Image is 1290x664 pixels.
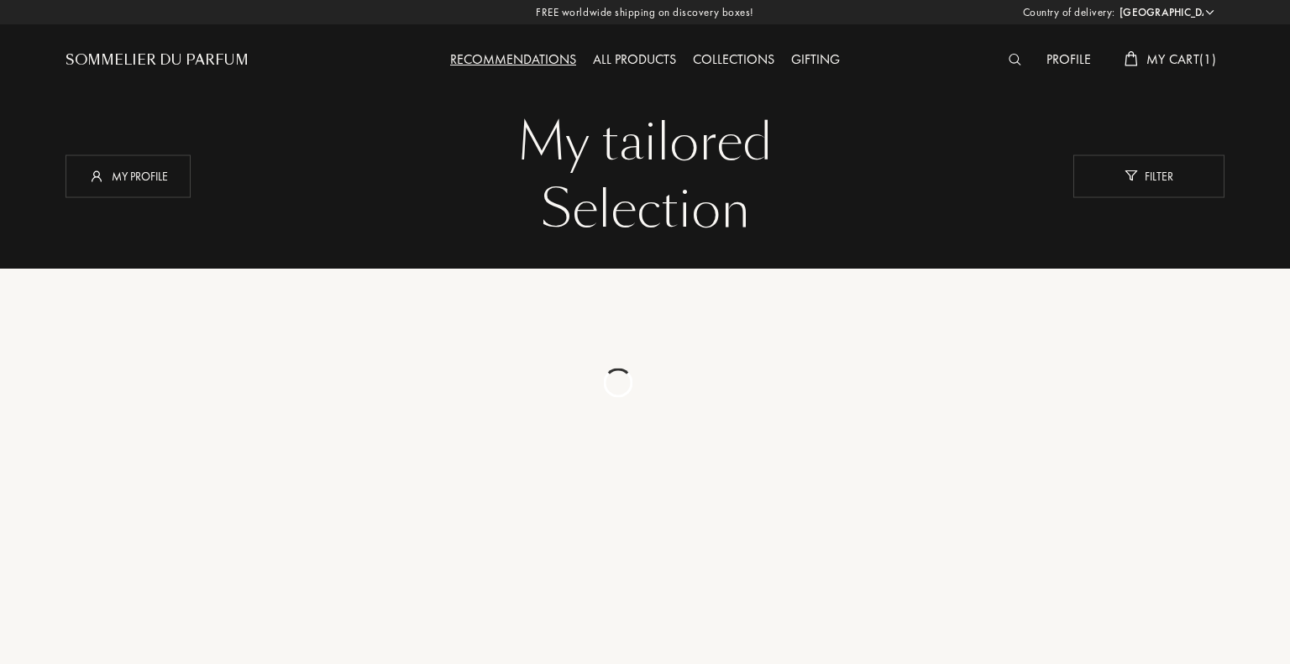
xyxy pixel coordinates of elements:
[1125,170,1137,181] img: new_filter_w.svg
[783,50,848,68] a: Gifting
[1125,51,1138,66] img: cart_white.svg
[684,50,783,68] a: Collections
[442,50,585,71] div: Recommendations
[1073,154,1224,197] div: Filter
[66,154,191,197] div: My profile
[1023,4,1115,21] span: Country of delivery:
[442,50,585,68] a: Recommendations
[66,50,249,71] a: Sommelier du Parfum
[783,50,848,71] div: Gifting
[88,167,105,184] img: profil_icn_w.svg
[1038,50,1099,68] a: Profile
[78,109,1212,176] div: My tailored
[78,176,1212,243] div: Selection
[1009,54,1021,65] img: search_icn_white.svg
[585,50,684,68] a: All products
[585,50,684,71] div: All products
[1146,50,1216,68] span: My Cart ( 1 )
[1038,50,1099,71] div: Profile
[684,50,783,71] div: Collections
